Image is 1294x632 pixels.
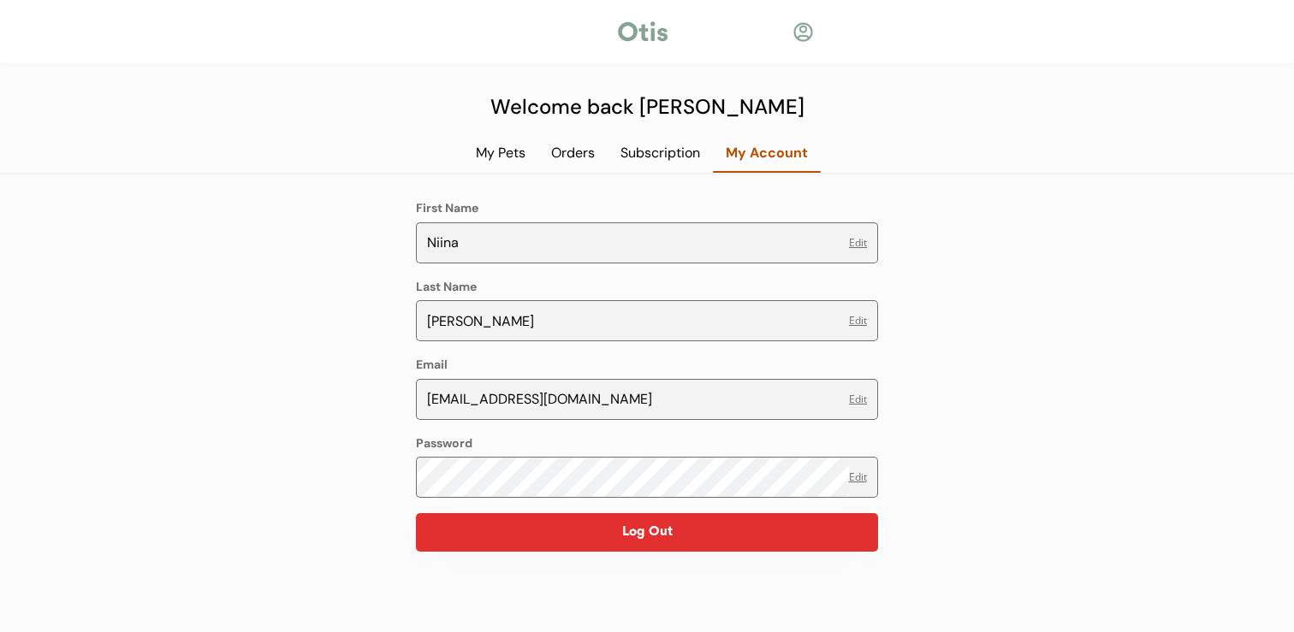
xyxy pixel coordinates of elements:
button: Log Out [416,513,878,552]
div: Subscription [608,144,713,162]
div: My Account [713,144,821,162]
button: Edit [849,394,867,405]
div: Last Name [416,279,477,296]
div: First Name [416,200,478,217]
div: Password [416,435,472,452]
div: Email [416,357,448,374]
div: Edit [849,238,867,248]
button: Edit [849,316,867,326]
div: Welcome back [PERSON_NAME] [480,92,814,122]
div: My Pets [463,144,538,162]
div: Orders [538,144,608,162]
button: Edit [849,472,867,482]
